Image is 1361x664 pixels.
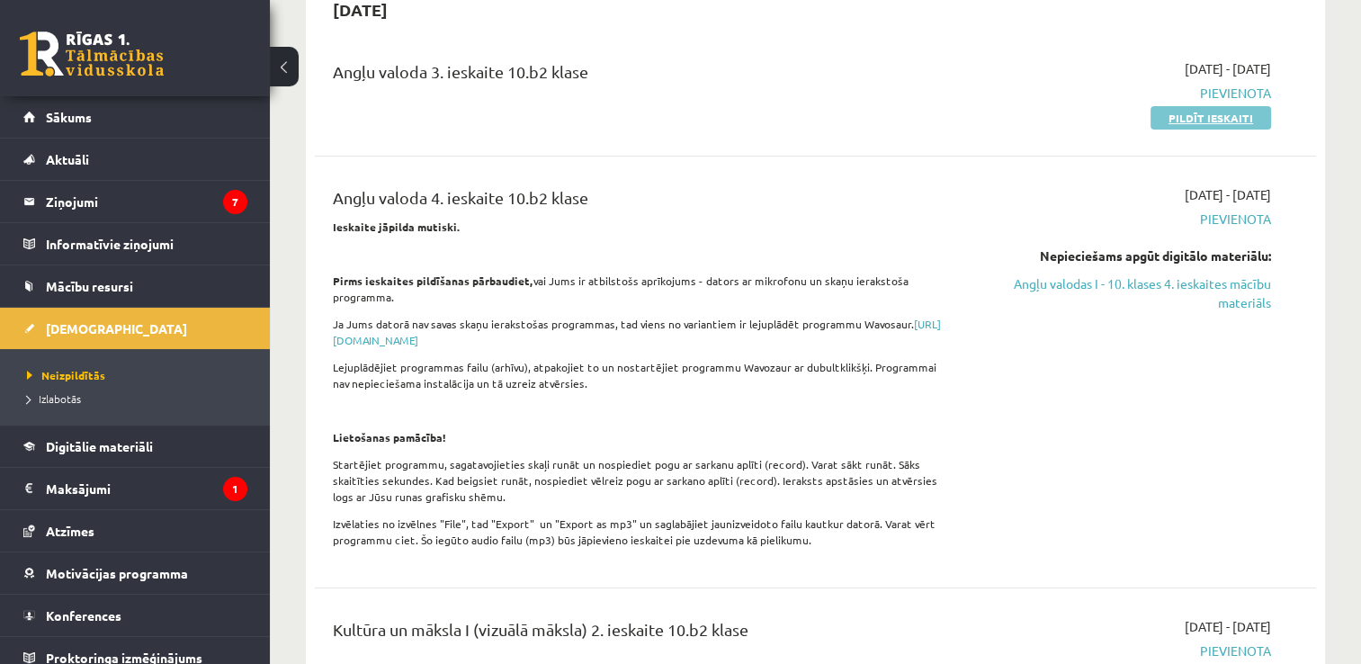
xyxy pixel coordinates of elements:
a: Angļu valodas I - 10. klases 4. ieskaites mācību materiāls [976,274,1271,312]
a: Neizpildītās [27,367,252,383]
p: Ja Jums datorā nav savas skaņu ierakstošas programmas, tad viens no variantiem ir lejuplādēt prog... [333,316,949,348]
p: Lejuplādējiet programmas failu (arhīvu), atpakojiet to un nostartējiet programmu Wavozaur ar dubu... [333,359,949,391]
a: Sākums [23,96,247,138]
span: [DATE] - [DATE] [1185,185,1271,204]
p: Izvēlaties no izvēlnes "File", tad "Export" un "Export as mp3" un saglabājiet jaunizveidoto failu... [333,516,949,548]
span: Konferences [46,607,121,624]
span: Neizpildītās [27,368,105,382]
span: Motivācijas programma [46,565,188,581]
span: Pievienota [976,642,1271,660]
a: Informatīvie ziņojumi [23,223,247,265]
a: Ziņojumi7 [23,181,247,222]
legend: Maksājumi [46,468,247,509]
a: Digitālie materiāli [23,426,247,467]
a: Izlabotās [27,390,252,407]
a: Aktuāli [23,139,247,180]
a: Maksājumi1 [23,468,247,509]
span: Pievienota [976,210,1271,229]
div: Angļu valoda 3. ieskaite 10.b2 klase [333,59,949,93]
span: Sākums [46,109,92,125]
span: Mācību resursi [46,278,133,294]
p: vai Jums ir atbilstošs aprīkojums - dators ar mikrofonu un skaņu ierakstoša programma. [333,273,949,305]
a: Pildīt ieskaiti [1151,106,1271,130]
a: [URL][DOMAIN_NAME] [333,317,941,347]
div: Nepieciešams apgūt digitālo materiālu: [976,247,1271,265]
span: Pievienota [976,84,1271,103]
span: Aktuāli [46,151,89,167]
legend: Ziņojumi [46,181,247,222]
span: Atzīmes [46,523,94,539]
i: 7 [223,190,247,214]
div: Angļu valoda 4. ieskaite 10.b2 klase [333,185,949,219]
span: [DATE] - [DATE] [1185,59,1271,78]
p: Startējiet programmu, sagatavojieties skaļi runāt un nospiediet pogu ar sarkanu aplīti (record). ... [333,456,949,505]
a: Motivācijas programma [23,552,247,594]
span: [DEMOGRAPHIC_DATA] [46,320,187,336]
strong: Ieskaite jāpilda mutiski. [333,220,461,234]
a: Konferences [23,595,247,636]
div: Kultūra un māksla I (vizuālā māksla) 2. ieskaite 10.b2 klase [333,617,949,651]
span: [DATE] - [DATE] [1185,617,1271,636]
a: Rīgas 1. Tālmācības vidusskola [20,31,164,76]
a: Mācību resursi [23,265,247,307]
strong: Lietošanas pamācība! [333,430,446,444]
strong: Pirms ieskaites pildīšanas pārbaudiet, [333,274,533,288]
span: Izlabotās [27,391,81,406]
span: Digitālie materiāli [46,438,153,454]
legend: Informatīvie ziņojumi [46,223,247,265]
a: [DEMOGRAPHIC_DATA] [23,308,247,349]
i: 1 [223,477,247,501]
a: Atzīmes [23,510,247,552]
